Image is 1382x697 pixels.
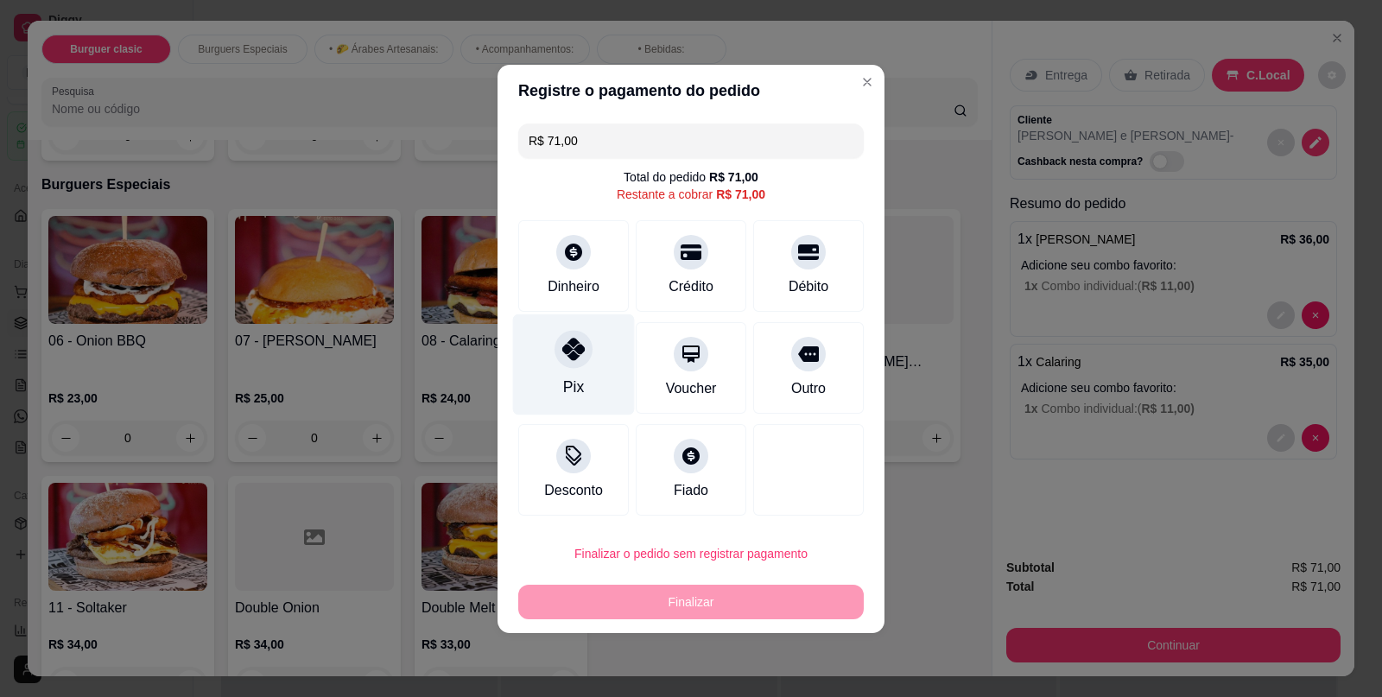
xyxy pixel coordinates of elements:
input: Ex.: hambúrguer de cordeiro [529,124,853,158]
div: Voucher [666,378,717,399]
div: R$ 71,00 [716,186,765,203]
div: Desconto [544,480,603,501]
button: Close [853,68,881,96]
div: Total do pedido [624,168,758,186]
div: Outro [791,378,826,399]
div: Débito [789,276,828,297]
div: Restante a cobrar [617,186,765,203]
header: Registre o pagamento do pedido [498,65,884,117]
div: Pix [563,376,584,398]
div: Dinheiro [548,276,599,297]
div: Fiado [674,480,708,501]
button: Finalizar o pedido sem registrar pagamento [518,536,864,571]
div: Crédito [669,276,713,297]
div: R$ 71,00 [709,168,758,186]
